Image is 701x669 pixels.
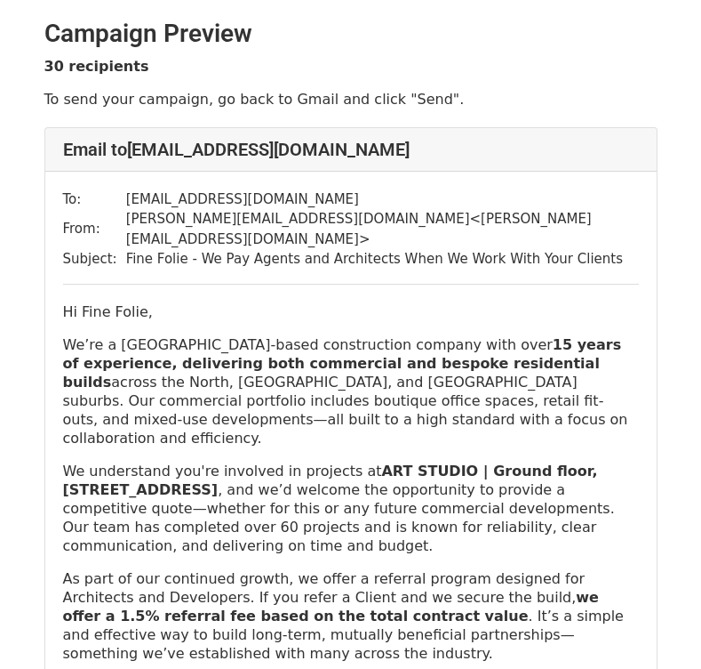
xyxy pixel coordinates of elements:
[126,209,639,249] td: [PERSON_NAME][EMAIL_ADDRESS][DOMAIN_NAME] < [PERSON_NAME][EMAIL_ADDRESS][DOMAIN_NAME] >
[44,58,149,75] strong: 30 recipients
[63,569,639,663] p: As part of our continued growth, we offer a referral program designed for Architects and Develope...
[44,19,657,49] h2: Campaign Preview
[63,189,126,210] td: To:
[63,589,599,625] b: we offer a 1.5% referral fee based on the total contract value
[63,249,126,270] td: Subject:
[63,209,126,249] td: From:
[63,462,639,555] p: We understand you're involved in projects at , and we’d welcome the opportunity to provide a comp...
[63,336,622,391] b: 15 years of experience, delivering both commercial and bespoke residential builds
[63,335,639,447] p: We’re a [GEOGRAPHIC_DATA]-based construction company with over across the North, [GEOGRAPHIC_DATA...
[63,302,639,321] p: Hi Fine Folie,
[63,463,598,498] b: ART STUDIO | Ground floor, [STREET_ADDRESS]
[44,90,657,109] p: To send your campaign, go back to Gmail and click "Send".
[126,189,639,210] td: [EMAIL_ADDRESS][DOMAIN_NAME]
[126,249,639,270] td: Fine Folie - We Pay Agents and Architects When We Work With Your Clients
[63,139,639,160] h4: Email to [EMAIL_ADDRESS][DOMAIN_NAME]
